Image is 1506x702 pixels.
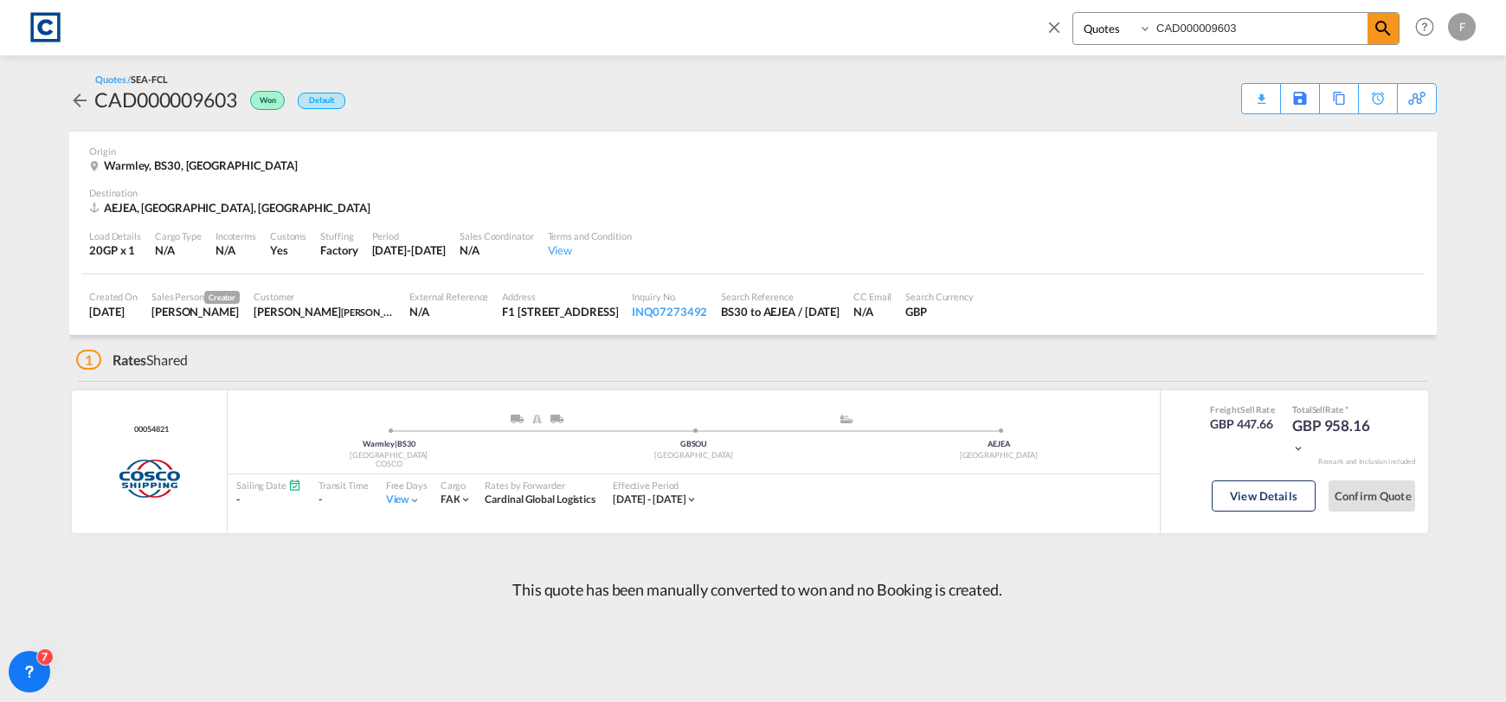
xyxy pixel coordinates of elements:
[288,479,301,492] md-icon: Schedules Available
[254,304,396,319] div: Jordan Hawley
[1281,84,1319,113] div: Save As Template
[685,493,698,506] md-icon: icon-chevron-down
[320,242,357,258] div: Factory Stuffing
[1410,12,1448,43] div: Help
[236,493,301,507] div: -
[846,439,1151,450] div: AEJEA
[460,229,533,242] div: Sales Coordinator
[1448,13,1476,41] div: F
[155,229,202,242] div: Cargo Type
[69,90,90,111] md-icon: icon-arrow-left
[319,479,369,492] div: Transit Time
[397,439,415,448] span: BS30
[1045,12,1072,54] span: icon-close
[69,86,94,113] div: icon-arrow-left
[485,479,595,492] div: Rates by Forwarder
[836,415,857,423] md-icon: assets/icons/custom/ship-fill.svg
[853,290,891,303] div: CC Email
[613,493,686,506] span: [DATE] - [DATE]
[1251,87,1271,100] md-icon: icon-download
[905,290,974,303] div: Search Currency
[1212,480,1316,512] button: View Details
[89,290,138,303] div: Created On
[94,86,237,113] div: CAD000009603
[502,290,618,303] div: Address
[395,439,397,448] span: |
[236,450,541,461] div: [GEOGRAPHIC_DATA]
[632,304,707,319] div: INQ07273492
[236,459,541,470] div: COSCO
[76,350,101,370] span: 1
[409,304,488,319] div: N/A
[363,439,397,448] span: Warmley
[541,450,846,461] div: [GEOGRAPHIC_DATA]
[204,291,240,304] span: Creator
[1368,13,1399,44] span: icon-magnify
[76,351,188,370] div: Shared
[1210,415,1275,433] div: GBP 447.66
[1312,404,1326,415] span: Sell
[409,290,488,303] div: External Reference
[1152,13,1368,43] input: Enter Quotation Number
[1329,480,1415,512] button: Confirm Quote
[216,242,235,258] div: N/A
[95,73,168,86] div: Quotes /SEA-FCL
[1410,12,1439,42] span: Help
[409,494,421,506] md-icon: icon-chevron-down
[721,290,840,303] div: Search Reference
[1373,18,1393,39] md-icon: icon-magnify
[548,242,632,258] div: View
[1292,442,1304,454] md-icon: icon-chevron-down
[386,479,428,492] div: Free Days
[502,304,618,319] div: F1 Hurstwood Court, New Hall Hey Road, Rawtenstall, BB4 6HR, United Kingdom
[372,229,447,242] div: Period
[1045,17,1064,36] md-icon: icon-close
[532,415,541,423] img: RAIL
[1305,457,1428,467] div: Remark and Inclusion included
[216,229,256,242] div: Incoterms
[151,304,240,319] div: Anthony Lomax
[460,493,472,506] md-icon: icon-chevron-down
[721,304,840,319] div: BS30 to AEJEA / 4 Sep 2025
[341,305,414,319] span: [PERSON_NAME]
[260,95,280,112] span: Won
[550,415,563,423] img: ROAD
[1251,84,1271,100] div: Quote PDF is not available at this time
[853,304,891,319] div: N/A
[270,242,306,258] div: Yes
[632,290,707,303] div: Inquiry No.
[372,242,447,258] div: 30 Sep 2025
[485,493,595,507] div: Cardinal Global Logistics
[155,242,202,258] div: N/A
[441,493,460,506] span: FAK
[89,145,1417,158] div: Origin
[1292,415,1379,457] div: GBP 958.16
[131,74,167,85] span: SEA-FCL
[1292,403,1379,415] div: Total Rate
[89,229,141,242] div: Load Details
[151,290,240,304] div: Sales Person
[26,8,65,47] img: 1fdb9190129311efbfaf67cbb4249bed.jpeg
[89,186,1417,199] div: Destination
[548,229,632,242] div: Terms and Condition
[89,242,141,258] div: 20GP x 1
[89,200,375,216] div: AEJEA, Jebel Ali, Middle East
[117,457,181,500] img: COSCO
[613,479,698,492] div: Effective Period
[389,415,693,432] div: Pickup ModeService Type South Gloucestershire, England,TruckRail; Truck
[511,415,524,423] img: ROAD
[236,479,301,492] div: Sailing Date
[1210,403,1275,415] div: Freight Rate
[298,93,345,109] div: Default
[319,493,369,507] div: -
[113,351,147,368] span: Rates
[1343,404,1348,415] span: Subject to Remarks
[504,579,1002,601] p: This quote has been manually converted to won and no Booking is created.
[441,479,473,492] div: Cargo
[130,424,168,435] div: Contract / Rate Agreement / Tariff / Spot Pricing Reference Number: 00054821
[613,493,686,507] div: 01 Sep 2025 - 30 Sep 2025
[905,304,974,319] div: GBP
[1240,404,1255,415] span: Sell
[130,424,168,435] span: 00054821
